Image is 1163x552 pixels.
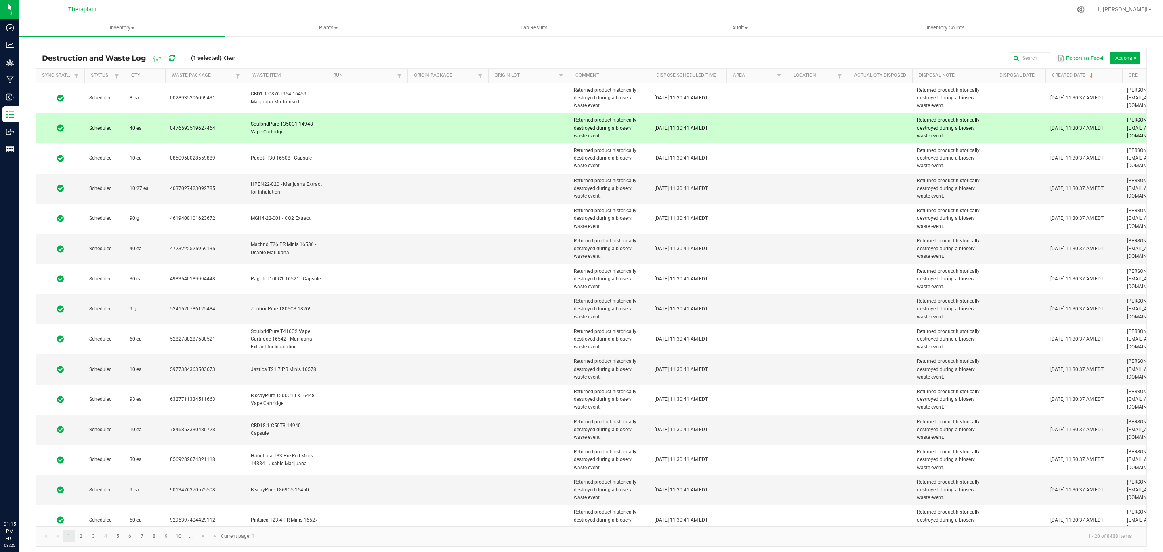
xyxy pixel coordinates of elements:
[57,396,64,404] span: In Sync
[57,94,64,102] span: In Sync
[917,208,980,229] span: Returned product historically destroyed during a bioserv waste event.
[575,72,647,79] a: CommentSortable
[57,365,64,373] span: In Sync
[843,19,1049,36] a: Inventory Counts
[89,457,112,462] span: Scheduled
[36,526,1146,547] kendo-pager: Current page: 1
[130,396,142,402] span: 93 ea
[4,520,16,542] p: 01:15 PM EDT
[333,72,394,79] a: RunSortable
[89,517,112,523] span: Scheduled
[63,530,75,542] a: Page 1
[170,457,215,462] span: 8569282674321118
[1076,6,1086,13] div: Manage settings
[656,72,723,79] a: Dispose Scheduled TimeSortable
[917,147,980,169] span: Returned product historically destroyed during a bioserv waste event.
[19,24,225,32] span: Inventory
[89,276,112,282] span: Scheduled
[655,367,708,372] span: [DATE] 11:30:41 AM EDT
[917,358,980,379] span: Returned product historically destroyed during a bioserv waste event.
[89,215,112,221] span: Scheduled
[57,245,64,253] span: In Sync
[251,517,318,523] span: Pintsica T23.4 PR Minis 16527
[835,71,844,81] a: Filter
[252,72,323,79] a: Waste ItemSortable
[774,71,784,81] a: Filter
[1050,306,1104,312] span: [DATE] 11:30:37 AM EDT
[1050,367,1104,372] span: [DATE] 11:30:37 AM EDT
[57,184,64,192] span: In Sync
[794,72,834,79] a: LocationSortable
[226,24,431,32] span: Plants
[655,396,708,402] span: [DATE] 11:30:41 AM EDT
[170,306,215,312] span: 5241520786125484
[89,336,112,342] span: Scheduled
[89,95,112,101] span: Scheduled
[1050,517,1104,523] span: [DATE] 11:30:37 AM EDT
[655,246,708,251] span: [DATE] 11:30:41 AM EDT
[917,178,980,199] span: Returned product historically destroyed during a bioserv waste event.
[259,530,1138,543] kendo-pager-info: 1 - 20 of 8488 items
[6,76,14,84] inline-svg: Manufacturing
[57,275,64,283] span: In Sync
[173,530,185,542] a: Page 10
[733,72,774,79] a: AreaSortable
[112,71,122,81] a: Filter
[68,6,97,13] span: Theraplant
[89,427,112,432] span: Scheduled
[130,427,142,432] span: 10 ea
[917,238,980,259] span: Returned product historically destroyed during a bioserv waste event.
[170,487,215,493] span: 9013476370575508
[655,185,708,191] span: [DATE] 11:30:41 AM EDT
[170,246,215,251] span: 4723222525959135
[170,336,215,342] span: 5282788287688521
[57,215,64,223] span: In Sync
[1050,396,1104,402] span: [DATE] 11:30:37 AM EDT
[1050,427,1104,432] span: [DATE] 11:30:37 AM EDT
[89,125,112,131] span: Scheduled
[89,487,112,493] span: Scheduled
[556,71,566,81] a: Filter
[574,479,636,500] span: Returned product historically destroyed during a bioserv waste event.
[170,276,215,282] span: 4983540189994448
[130,306,136,312] span: 9 g
[130,367,142,372] span: 10 ea
[655,487,708,493] span: [DATE] 11:30:41 AM EDT
[251,487,309,493] span: BiscayPure T869C5 16450
[1095,6,1148,13] span: Hi, [PERSON_NAME]!
[1050,276,1104,282] span: [DATE] 11:30:37 AM EDT
[89,396,112,402] span: Scheduled
[999,72,1042,79] a: Disposal DateSortable
[655,457,708,462] span: [DATE] 11:30:41 AM EDT
[148,530,160,542] a: Page 8
[574,449,636,470] span: Returned product historically destroyed during a bioserv waste event.
[130,246,142,251] span: 40 ea
[574,178,636,199] span: Returned product historically destroyed during a bioserv waste event.
[91,72,111,79] a: StatusSortable
[251,453,313,466] span: Hauntrica T33 Pre Roll Minis 14884 - Usable Marijuana
[917,117,980,138] span: Returned product historically destroyed during a bioserv waste event.
[130,517,142,523] span: 50 ea
[6,93,14,101] inline-svg: Inbound
[89,367,112,372] span: Scheduled
[89,246,112,251] span: Scheduled
[1110,52,1140,64] li: Actions
[1050,246,1104,251] span: [DATE] 11:30:37 AM EDT
[655,427,708,432] span: [DATE] 11:30:41 AM EDT
[574,389,636,410] span: Returned product historically destroyed during a bioserv waste event.
[130,125,142,131] span: 40 ea
[225,19,431,36] a: Plants
[1055,51,1105,65] button: Export to Excel
[251,215,311,221] span: MGH4-22-001 - CO2 Extract
[251,329,312,350] span: SoulbridPure T416C2 Vape Cartridge 16542 - Marijuana Extract for Inhalation
[6,41,14,49] inline-svg: Analytics
[124,530,136,542] a: Page 6
[574,419,636,440] span: Returned product historically destroyed during a bioserv waste event.
[574,268,636,289] span: Returned product historically destroyed during a bioserv waste event.
[574,238,636,259] span: Returned product historically destroyed during a bioserv waste event.
[57,456,64,464] span: In Sync
[919,72,990,79] a: Disposal NoteSortable
[57,516,64,524] span: In Sync
[251,242,316,255] span: Macbrid T26 PR Minis 16536 - Usable Marijuana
